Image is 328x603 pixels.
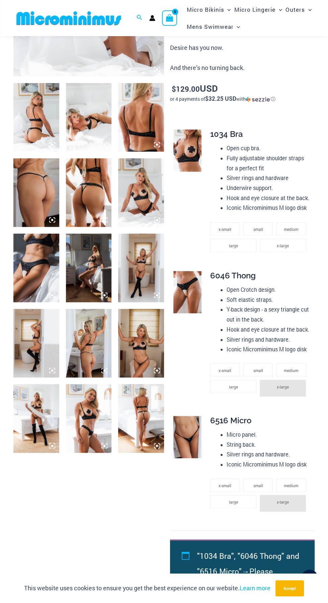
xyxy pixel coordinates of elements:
[14,11,124,26] img: MM SHOP LOGO FLAT
[13,83,59,152] img: Nights Fall Silver Leopard 1036 Bra 6046 Thong
[224,1,231,18] span: Menu Toggle
[162,10,177,26] a: View Shopping Cart, empty
[210,239,256,252] li: large
[260,495,306,512] li: x-large
[118,234,164,302] img: Nights Fall Silver Leopard 1036 Bra 6516 Micro
[243,363,273,377] li: small
[229,384,238,390] span: large
[219,368,231,373] span: x-small
[149,15,155,21] a: Account icon link
[276,222,306,236] li: medium
[197,551,299,576] span: "1034 Bra", "6046 Thong" and "6516 Micro"
[260,380,306,397] li: x-large
[305,1,312,18] span: Menu Toggle
[284,1,313,18] a: OutersMenu ToggleMenu Toggle
[170,96,315,102] div: or 4 payments of with
[66,384,112,453] img: Nights Fall Silver Leopard 1036 Bra 6046 Thong
[13,158,59,227] img: Nights Fall Silver Leopard 6516 Micro
[284,227,298,232] span: medium
[210,495,256,508] li: large
[219,227,231,232] span: x-small
[13,234,59,302] img: Nights Fall Silver Leopard 1036 Bra 6046 Thong
[253,227,263,232] span: small
[170,83,315,94] p: USD
[243,479,273,492] li: small
[210,129,243,139] span: 1034 Bra
[229,243,238,248] span: large
[137,14,143,22] a: Search icon link
[277,499,289,505] span: x-large
[227,305,309,324] li: Y-back design - a sexy triangle cut out in the back.
[185,18,242,35] a: Mens SwimwearMenu ToggleMenu Toggle
[66,234,112,302] img: Nights Fall Silver Leopard 1036 Bra 6046 Thong
[66,83,112,152] img: Nights Fall Silver Leopard 1036 Bra 6046 Thong
[13,384,59,453] img: Nights Fall Silver Leopard 1036 Bra 6516 Micro
[210,363,240,377] li: x-small
[227,430,309,440] li: Micro panel.
[227,203,309,213] li: Iconic Microminimus M logo disk
[275,1,282,18] span: Menu Toggle
[227,153,309,173] li: Fully adjustable shoulder straps for a perfect fit
[210,271,256,280] span: 6046 Thong
[246,96,270,102] img: Sezzle
[227,143,309,153] li: Open cup bra.
[24,583,270,593] p: This website uses cookies to ensure you get the best experience on our website.
[118,384,164,453] img: Nights Fall Silver Leopard 1036 Bra 6046 Thong
[285,1,305,18] span: Outers
[118,158,164,227] img: Nights Fall Silver Leopard 1036 Bra 6046 Thong
[66,158,112,227] img: Nights Fall Silver Leopard 1036 Bra 6046 Thong
[173,416,201,458] img: Nights Fall Silver Leopard 6516 Micro
[233,18,240,35] span: Menu Toggle
[276,363,306,377] li: medium
[210,416,251,425] span: 6516 Micro
[240,584,270,592] a: Learn more
[219,483,231,488] span: x-small
[253,368,263,373] span: small
[276,479,306,492] li: medium
[210,380,256,393] li: large
[253,483,263,488] span: small
[227,193,309,203] li: Hook and eye closure at the back.
[277,243,289,248] span: x-large
[227,325,309,335] li: Hook and eye closure at the back.
[233,1,284,18] a: Micro LingerieMenu ToggleMenu Toggle
[229,499,238,505] span: large
[227,295,309,305] li: Soft elastic straps.
[210,222,240,236] li: x-small
[227,173,309,183] li: Silver rings and hardware
[243,222,273,236] li: small
[260,239,306,252] li: x-large
[205,95,236,102] span: $32.25 USD
[284,483,298,488] span: medium
[118,83,164,152] img: Nights Fall Silver Leopard 1036 Bra
[186,1,224,18] span: Micro Bikinis
[185,1,232,18] a: Micro BikinisMenu ToggleMenu Toggle
[234,1,275,18] span: Micro Lingerie
[172,84,176,94] span: $
[197,548,300,594] li: →
[227,459,309,469] li: Iconic Microminimus M logo disk
[275,580,304,596] button: Accept
[66,309,112,377] img: Nights Fall Silver Leopard 1036 Bra 6516 Micro
[227,335,309,345] li: Silver rings and hardware.
[227,440,309,450] li: String back.
[170,96,315,102] div: or 4 payments of$32.25 USDwithSezzle Click to learn more about Sezzle
[227,285,309,295] li: Open Crotch design.
[227,344,309,354] li: Iconic Microminimus M logo disk
[173,130,201,172] img: Nights Fall Silver Leopard 1036 Bra
[210,479,240,492] li: x-small
[13,309,59,377] img: Nights Fall Silver Leopard 1036 Bra 6516 Micro
[284,368,298,373] span: medium
[227,183,309,193] li: Underwire support.
[277,384,289,390] span: x-large
[172,84,200,94] bdi: 129.00
[186,18,233,35] span: Mens Swimwear
[118,309,164,377] img: Nights Fall Silver Leopard 1036 Bra 6516 Micro
[173,271,201,313] img: Nights Fall Silver Leopard 6046 Thong
[227,449,309,459] li: Silver rings and hardware.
